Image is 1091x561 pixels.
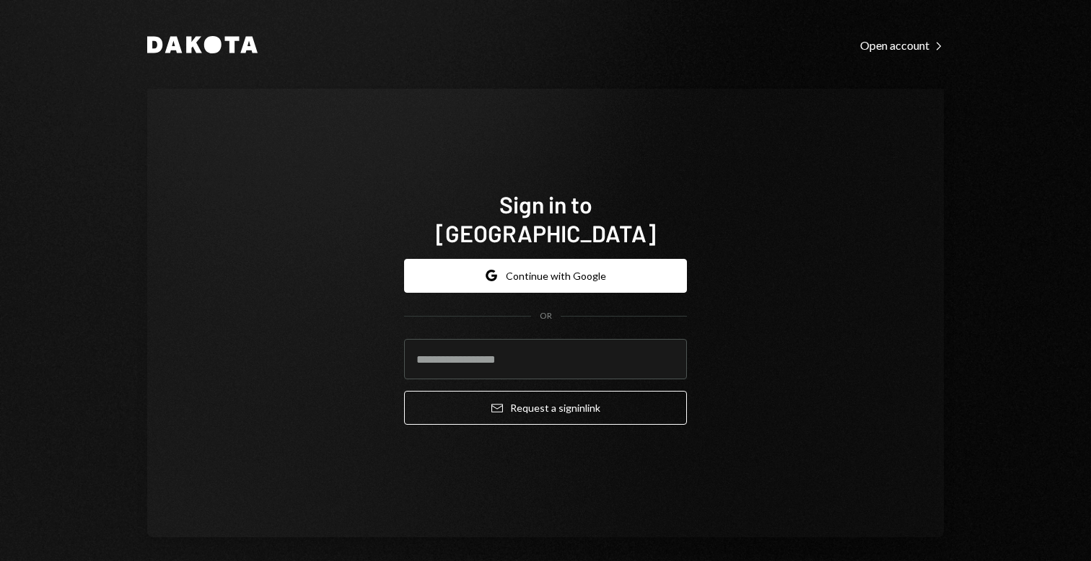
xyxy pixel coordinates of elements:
h1: Sign in to [GEOGRAPHIC_DATA] [404,190,687,247]
a: Open account [860,37,944,53]
div: Open account [860,38,944,53]
button: Request a signinlink [404,391,687,425]
button: Continue with Google [404,259,687,293]
div: OR [540,310,552,322]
